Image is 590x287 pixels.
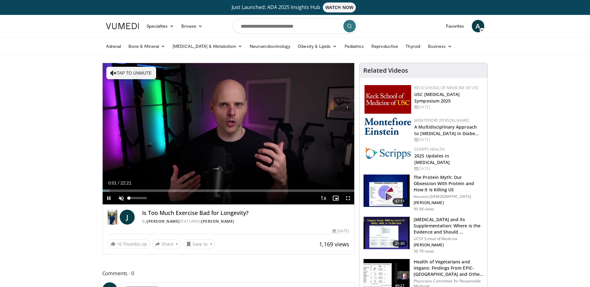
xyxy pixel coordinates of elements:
a: 47:11 The Protein Myth: Our Obsession With Protein and How It Is Killing US Houston [DEMOGRAPHIC_... [363,174,484,212]
a: Browse [178,20,206,32]
span: 16 [117,241,122,247]
a: Montefiore [PERSON_NAME] [414,118,469,123]
a: Scripps Health [414,147,444,152]
button: Unmute [115,192,128,204]
a: Bone & Mineral [125,40,169,52]
p: [PERSON_NAME] [414,200,484,205]
p: 90.6K views [414,207,434,212]
img: 4bb25b40-905e-443e-8e37-83f056f6e86e.150x105_q85_crop-smart_upscale.jpg [364,217,410,249]
div: [DATE] [414,166,482,171]
div: [DATE] [414,137,482,143]
a: Specialties [143,20,178,32]
span: 31:30 [393,240,407,247]
p: [PERSON_NAME] [414,243,484,248]
span: 0:01 [108,180,117,185]
a: Pediatrics [341,40,368,52]
p: Houston [DEMOGRAPHIC_DATA] [414,194,484,199]
div: Volume Level [129,197,147,199]
input: Search topics, interventions [233,19,357,34]
div: Progress Bar [103,189,355,192]
a: Adrenal [102,40,125,52]
a: 2025 Updates in [MEDICAL_DATA] [414,153,450,165]
p: 50.7K views [414,249,434,254]
span: 47:11 [393,198,407,204]
a: Just Launched: ADA 2025 Insights HubWATCH NOW [107,2,483,12]
img: b0142b4c-93a1-4b58-8f91-5265c282693c.png.150x105_q85_autocrop_double_scale_upscale_version-0.2.png [365,118,411,135]
button: Tap to unmute [106,67,156,79]
img: Dr. Jordan Rennicke [108,210,118,225]
p: UCSF School of Medicine [414,236,484,241]
span: WATCH NOW [323,2,356,12]
a: J [120,210,135,225]
span: 1,169 views [319,240,349,248]
button: Enable picture-in-picture mode [329,192,342,204]
div: By FEATURING [142,219,349,224]
a: [PERSON_NAME] [147,219,180,224]
a: Keck School of Medicine of USC [414,85,479,90]
button: Fullscreen [342,192,354,204]
button: Pause [103,192,115,204]
h3: The Protein Myth: Our Obsession With Protein and How It Is Killing US [414,174,484,193]
img: VuMedi Logo [106,23,139,29]
a: Favorites [442,20,468,32]
h4: Is Too Much Exercise Bad for Longevity? [142,210,349,216]
a: A [472,20,484,32]
button: Share [152,239,181,249]
h3: [MEDICAL_DATA] and its Supplementation: Where is the Evidence and Should … [414,216,484,235]
div: [DATE] [332,228,349,234]
a: [MEDICAL_DATA] & Metabolism [169,40,246,52]
a: USC [MEDICAL_DATA] Symposium 2025 [414,91,460,104]
img: c9f2b0b7-b02a-4276-a72a-b0cbb4230bc1.jpg.150x105_q85_autocrop_double_scale_upscale_version-0.2.jpg [365,147,411,159]
a: 16 Thumbs Up [108,239,150,249]
button: Playback Rate [317,192,329,204]
a: Thyroid [402,40,424,52]
span: Comments 0 [102,269,355,277]
a: Neuroendocrinology [246,40,294,52]
a: [PERSON_NAME] [201,219,234,224]
button: Save to [184,239,215,249]
h4: Related Videos [363,67,408,74]
a: A Multidisciplinary Approach to [MEDICAL_DATA] in Diabe… [414,124,479,136]
img: 7b941f1f-d101-407a-8bfa-07bd47db01ba.png.150x105_q85_autocrop_double_scale_upscale_version-0.2.jpg [365,85,411,114]
a: Obesity & Lipids [294,40,341,52]
span: / [118,180,119,185]
h3: Health of Vegetarians and Vegans: Findings From EPIC-[GEOGRAPHIC_DATA] and Othe… [414,259,484,277]
img: b7b8b05e-5021-418b-a89a-60a270e7cf82.150x105_q85_crop-smart_upscale.jpg [364,175,410,207]
a: Business [424,40,456,52]
a: 31:30 [MEDICAL_DATA] and its Supplementation: Where is the Evidence and Should … UCSF School of M... [363,216,484,254]
span: 22:21 [120,180,131,185]
div: [DATE] [414,104,482,110]
a: Reproductive [368,40,402,52]
video-js: Video Player [103,63,355,205]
